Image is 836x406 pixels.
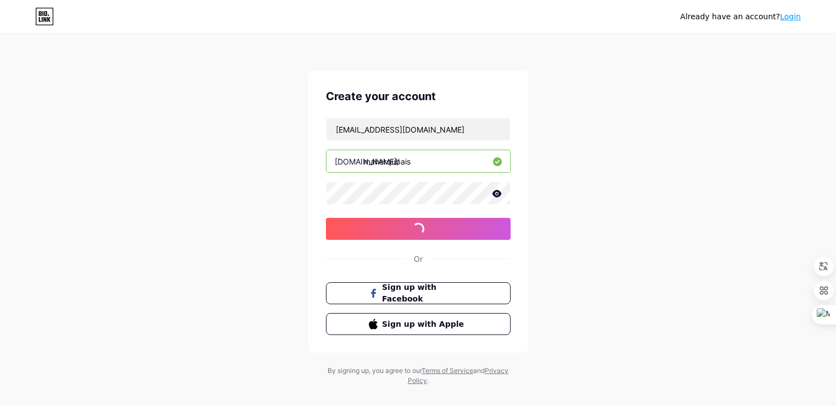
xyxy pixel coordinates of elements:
a: Login [780,12,801,21]
div: [DOMAIN_NAME]/ [335,156,400,167]
button: Sign up with Apple [326,313,511,335]
a: Terms of Service [422,366,473,375]
div: Create your account [326,88,511,105]
div: Or [414,253,423,265]
div: Already have an account? [680,11,801,23]
span: Sign up with Apple [382,319,467,330]
div: By signing up, you agree to our and . [325,366,512,386]
span: Sign up with Facebook [382,282,467,305]
input: username [326,150,510,172]
input: Email [326,118,510,140]
button: Sign up with Facebook [326,282,511,304]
